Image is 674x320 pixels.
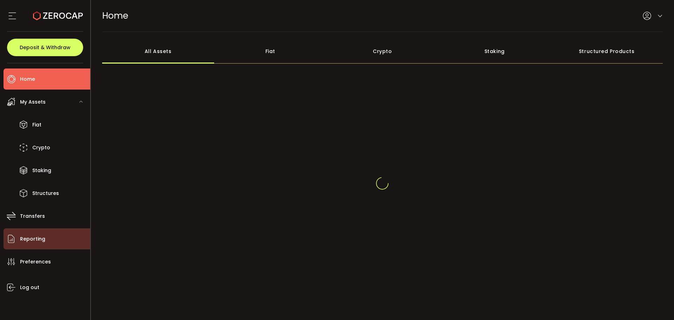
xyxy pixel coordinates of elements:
[32,120,41,130] span: Fiat
[326,39,439,64] div: Crypto
[20,211,45,221] span: Transfers
[32,165,51,176] span: Staking
[20,257,51,267] span: Preferences
[20,45,71,50] span: Deposit & Withdraw
[102,9,128,22] span: Home
[20,234,45,244] span: Reporting
[438,39,551,64] div: Staking
[20,282,39,293] span: Log out
[102,39,214,64] div: All Assets
[214,39,326,64] div: Fiat
[551,39,663,64] div: Structured Products
[32,143,50,153] span: Crypto
[32,188,59,198] span: Structures
[20,74,35,84] span: Home
[20,97,46,107] span: My Assets
[7,39,83,56] button: Deposit & Withdraw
